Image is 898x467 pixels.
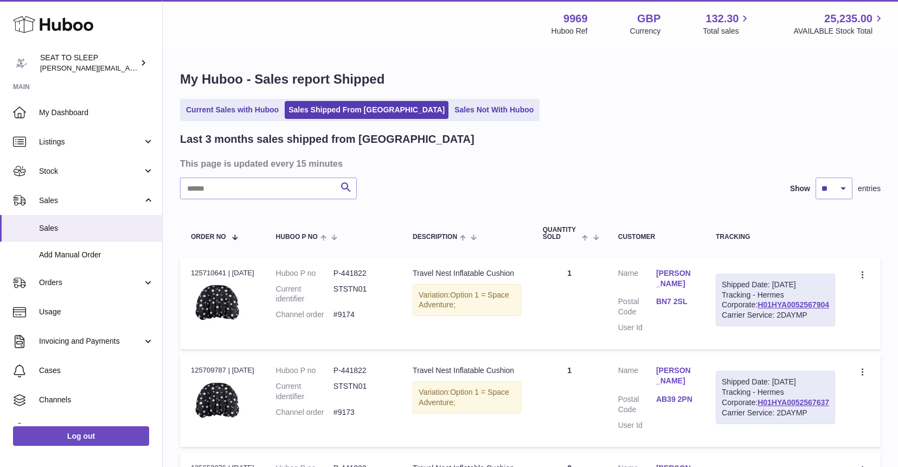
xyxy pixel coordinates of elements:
[13,55,29,71] img: amy@seattosleep.co.uk
[39,395,154,405] span: Channels
[333,381,391,402] dd: STSTN01
[656,296,694,307] a: BN7 2SL
[618,365,656,389] dt: Name
[276,365,333,376] dt: Huboo P no
[858,184,881,194] span: entries
[551,26,588,36] div: Huboo Ref
[39,250,154,260] span: Add Manual Order
[39,223,154,233] span: Sales
[637,11,660,26] strong: GBP
[333,284,391,305] dd: STSTN01
[39,336,143,346] span: Invoicing and Payments
[703,11,751,36] a: 132.30 Total sales
[630,26,661,36] div: Currency
[13,426,149,446] a: Log out
[716,274,835,327] div: Tracking - Hermes Corporate:
[793,11,885,36] a: 25,235.00 AVAILABLE Stock Total
[333,268,391,279] dd: P-441822
[790,184,810,194] label: Show
[722,377,829,387] div: Shipped Date: [DATE]
[180,157,878,169] h3: This page is updated every 15 minutes
[656,365,694,386] a: [PERSON_NAME]
[824,11,873,26] span: 25,235.00
[618,233,694,241] div: Customer
[276,381,333,402] dt: Current identifier
[413,284,521,317] div: Variation:
[191,365,254,375] div: 125709787 | [DATE]
[40,53,138,73] div: SEAT TO SLEEP
[563,11,588,26] strong: 9969
[705,11,739,26] span: 132.30
[618,323,656,333] dt: User Id
[180,71,881,88] h1: My Huboo - Sales report Shipped
[276,233,318,241] span: Huboo P no
[722,408,829,418] div: Carrier Service: 2DAYMP
[191,233,226,241] span: Order No
[276,310,333,320] dt: Channel order
[451,101,537,119] a: Sales Not With Huboo
[703,26,751,36] span: Total sales
[285,101,448,119] a: Sales Shipped From [GEOGRAPHIC_DATA]
[191,379,245,424] img: 99691734033867.jpeg
[180,132,474,147] h2: Last 3 months sales shipped from [GEOGRAPHIC_DATA]
[333,365,391,376] dd: P-441822
[656,268,694,289] a: [PERSON_NAME]
[191,268,254,278] div: 125710641 | [DATE]
[532,257,607,349] td: 1
[276,268,333,279] dt: Huboo P no
[543,226,580,241] span: Quantity Sold
[413,233,457,241] span: Description
[39,277,143,288] span: Orders
[758,398,829,407] a: H01HYA0052567637
[656,394,694,405] a: AB39 2PN
[419,291,509,310] span: Option 1 = Space Adventure;
[722,280,829,290] div: Shipped Date: [DATE]
[532,355,607,446] td: 1
[413,365,521,376] div: Travel Nest Inflatable Cushion
[40,64,217,72] span: [PERSON_NAME][EMAIL_ADDRESS][DOMAIN_NAME]
[618,420,656,431] dt: User Id
[618,296,656,317] dt: Postal Code
[276,284,333,305] dt: Current identifier
[39,166,143,176] span: Stock
[618,268,656,292] dt: Name
[722,310,829,320] div: Carrier Service: 2DAYMP
[39,195,143,206] span: Sales
[793,26,885,36] span: AVAILABLE Stock Total
[191,281,245,326] img: 99691734033867.jpeg
[618,394,656,415] dt: Postal Code
[716,233,835,241] div: Tracking
[276,407,333,418] dt: Channel order
[39,365,154,376] span: Cases
[333,407,391,418] dd: #9173
[413,268,521,279] div: Travel Nest Inflatable Cushion
[716,371,835,424] div: Tracking - Hermes Corporate:
[758,300,829,309] a: H01HYA0052567904
[182,101,283,119] a: Current Sales with Huboo
[39,108,154,118] span: My Dashboard
[39,307,154,317] span: Usage
[419,388,509,407] span: Option 1 = Space Adventure;
[413,381,521,414] div: Variation:
[333,310,391,320] dd: #9174
[39,137,143,147] span: Listings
